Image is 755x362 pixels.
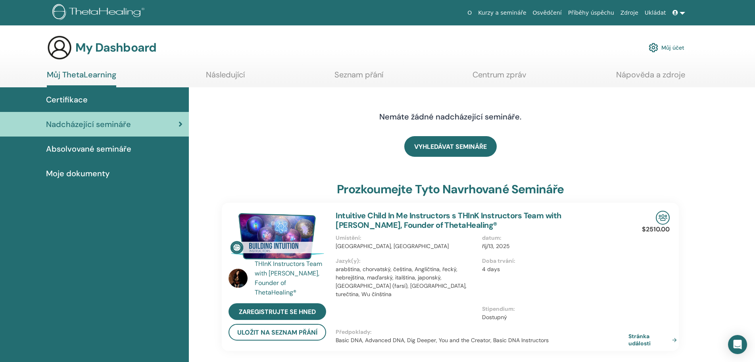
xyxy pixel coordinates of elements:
p: $2510.00 [642,225,670,234]
a: VYHLEDÁVAT SEMINÁŘE [404,136,497,157]
div: Open Intercom Messenger [728,335,747,354]
a: Zdroje [617,6,642,20]
a: Zaregistrujte se hned [229,303,326,320]
a: Intuitive Child In Me Instructors s THInK Instructors Team with [PERSON_NAME], Founder of ThetaHe... [336,210,561,230]
img: generic-user-icon.jpg [47,35,72,60]
span: Zaregistrujte se hned [239,308,316,316]
a: O [464,6,475,20]
img: default.jpg [229,269,248,288]
h4: Nemáte žádné nadcházející semináře. [325,112,575,121]
img: Intuitive Child In Me Instructors [229,211,326,262]
a: THInK Instructors Team with [PERSON_NAME], Founder of ThetaHealing® [255,259,328,297]
p: Basic DNA, Advanced DNA, Dig Deeper, You and the Creator, Basic DNA Instructors [336,336,628,345]
span: Nadcházející semináře [46,118,131,130]
a: Centrum zpráv [473,70,526,85]
span: VYHLEDÁVAT SEMINÁŘE [414,142,487,151]
a: Nápověda a zdroje [616,70,685,85]
img: In-Person Seminar [656,211,670,225]
p: Dostupný [482,313,624,322]
a: Seznam přání [334,70,383,85]
a: Osvědčení [530,6,565,20]
h3: Prozkoumejte tyto navrhované semináře [337,182,564,196]
h3: My Dashboard [75,40,156,55]
p: Stipendium : [482,305,624,313]
p: Předpoklady : [336,328,628,336]
p: 4 days [482,265,624,273]
a: Kurzy a semináře [475,6,529,20]
p: datum : [482,234,624,242]
img: cog.svg [649,41,658,54]
p: říj/13, 2025 [482,242,624,250]
a: Můj ThetaLearning [47,70,116,87]
p: Doba trvání : [482,257,624,265]
span: Certifikace [46,94,88,106]
p: arabština, chorvatský, čeština, Angličtina, řecký, hebrejština, maďarský, italština, japonský, [G... [336,265,477,298]
p: Jazyk(y) : [336,257,477,265]
a: Příběhy úspěchu [565,6,617,20]
p: [GEOGRAPHIC_DATA], [GEOGRAPHIC_DATA] [336,242,477,250]
span: Absolvované semináře [46,143,131,155]
a: Následující [206,70,245,85]
a: Ukládat [642,6,669,20]
span: Moje dokumenty [46,168,110,179]
p: Umístění : [336,234,477,242]
img: logo.png [52,4,147,22]
a: Stránka události [628,333,680,347]
a: Můj účet [649,39,684,56]
button: Uložit na seznam přání [229,324,326,341]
